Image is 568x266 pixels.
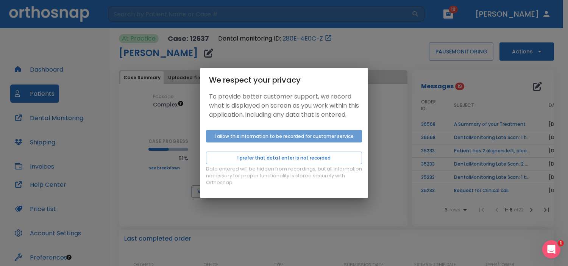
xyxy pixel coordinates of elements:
[206,130,362,142] button: I allow this information to be recorded for customer service
[206,166,362,186] p: Data entered will be hidden from recordings, but all information necessary for proper functionali...
[209,92,359,119] p: To provide better customer support, we record what is displayed on screen as you work within this...
[206,152,362,164] button: I prefer that data I enter is not recorded
[542,240,560,258] iframe: Intercom live chat
[558,240,564,246] span: 1
[209,74,359,86] div: We respect your privacy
